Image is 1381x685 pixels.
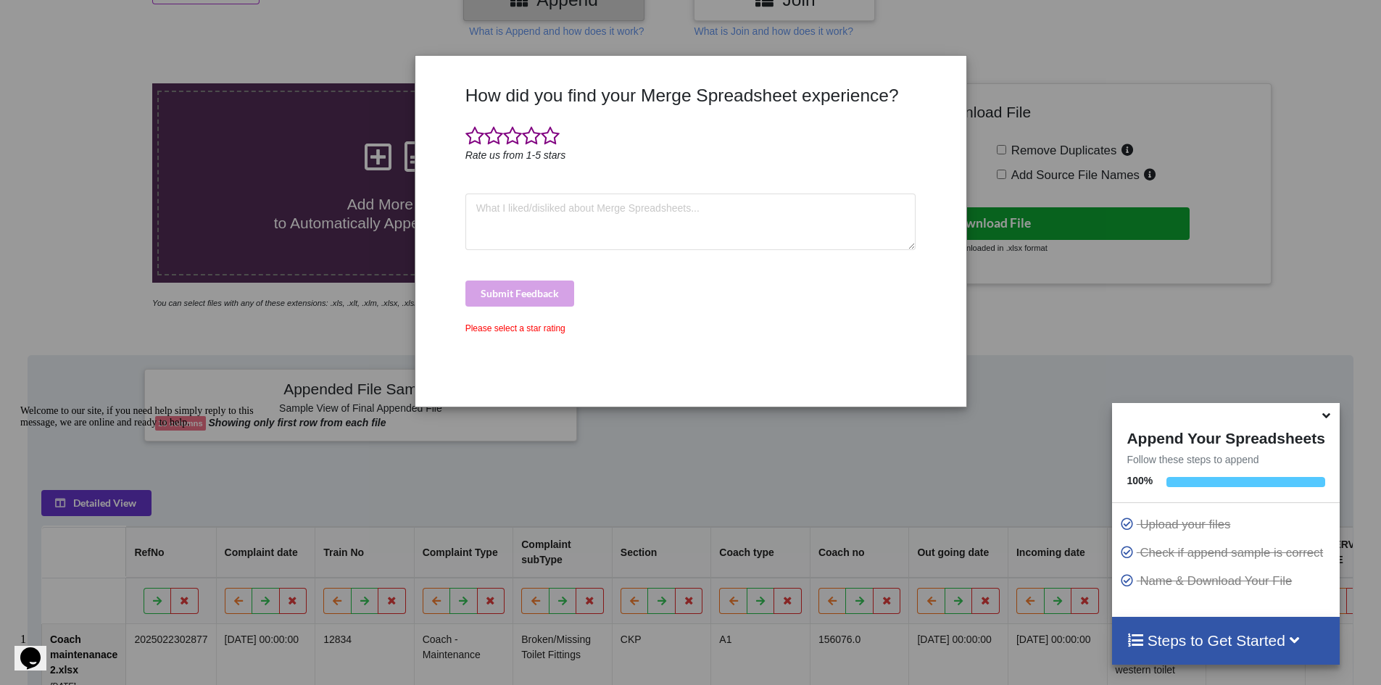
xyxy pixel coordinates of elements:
h4: Steps to Get Started [1127,631,1324,649]
i: Rate us from 1-5 stars [465,149,566,161]
p: Name & Download Your File [1119,572,1335,590]
b: 100 % [1127,475,1153,486]
span: Welcome to our site, if you need help simply reply to this message, we are online and ready to help. [6,6,239,28]
p: Check if append sample is correct [1119,544,1335,562]
h3: How did you find your Merge Spreadsheet experience? [465,85,916,106]
p: Upload your files [1119,515,1335,534]
h4: Append Your Spreadsheets [1112,425,1339,447]
p: Follow these steps to append [1112,452,1339,467]
div: Welcome to our site, if you need help simply reply to this message, we are online and ready to help. [6,6,267,29]
iframe: chat widget [14,627,61,671]
div: Please select a star rating [465,322,916,335]
iframe: chat widget [14,399,275,620]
